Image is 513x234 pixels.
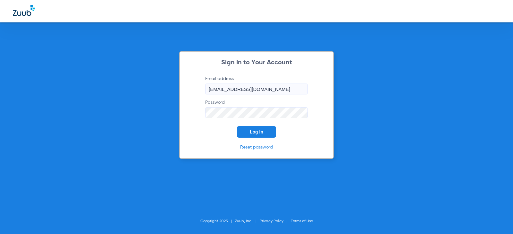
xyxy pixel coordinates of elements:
[250,129,263,134] span: Log In
[205,84,308,94] input: Email address
[205,107,308,118] input: Password
[291,219,313,223] a: Terms of Use
[235,218,260,224] li: Zuub, Inc.
[240,145,273,149] a: Reset password
[196,60,317,66] h2: Sign In to Your Account
[205,76,308,94] label: Email address
[13,5,35,16] img: Zuub Logo
[205,99,308,118] label: Password
[200,218,235,224] li: Copyright 2025
[237,126,276,138] button: Log In
[260,219,283,223] a: Privacy Policy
